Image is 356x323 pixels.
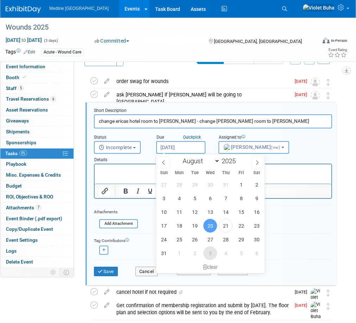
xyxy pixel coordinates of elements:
a: Giveaways [0,116,74,126]
span: August 21, 2025 [219,219,233,233]
i: Quick [183,135,193,140]
span: August 12, 2025 [188,205,202,219]
span: August 25, 2025 [172,233,186,246]
span: Sun [156,171,172,175]
a: Shipments [0,127,74,137]
span: [DATE] [295,92,311,97]
div: Tag Contributors [94,236,332,244]
img: Violet Buha [303,4,335,12]
span: August 9, 2025 [250,191,263,205]
span: August 23, 2025 [250,219,263,233]
span: Sponsorships [6,140,36,145]
a: Quickpick [182,134,202,140]
button: Insert/edit link [99,186,111,196]
div: Due [156,134,208,141]
div: Event Format [295,37,348,47]
span: August 19, 2025 [188,219,202,233]
span: September 1, 2025 [172,246,186,260]
a: Edit [24,50,35,55]
button: Cancel [135,267,158,277]
input: Due Date [156,141,205,154]
span: Tasks [5,151,27,156]
span: [DATE] [295,79,311,84]
a: Staff5 [0,83,74,94]
span: Giveaways [6,118,29,123]
span: [DATE] [295,290,311,294]
span: July 29, 2025 [188,178,202,191]
i: Move task [326,303,330,310]
img: ExhibitDay [6,6,41,13]
div: Get confirmation of membership registration and submit by [DATE]. The floor plan and selection op... [113,299,291,319]
a: edit [101,91,113,98]
span: August 4, 2025 [172,191,186,205]
span: 5 [18,85,24,91]
span: July 27, 2025 [157,178,171,191]
a: edit [101,78,113,84]
a: Event Information [0,62,74,72]
span: Tue [187,171,203,175]
span: August 17, 2025 [157,219,171,233]
span: September 4, 2025 [219,246,233,260]
td: Tags [5,48,35,56]
button: Committed [92,37,132,44]
div: Short Description [94,108,332,114]
button: Underline [144,186,156,196]
img: Unassigned [311,91,320,100]
div: cancel hotel if not required [113,286,291,298]
div: Details [94,154,332,164]
a: Asset Reservations [0,105,74,115]
select: Month [179,157,220,165]
span: August 7, 2025 [219,191,233,205]
iframe: Rich Text Area [95,164,331,184]
a: Copy/Duplicate Event [0,224,74,235]
span: Playbook [6,161,26,167]
span: (3 days) [43,38,58,43]
a: edit [101,302,113,309]
span: August 20, 2025 [203,219,217,233]
span: Incomplete [99,145,132,150]
a: Playbook [0,159,74,170]
span: Event Information [6,64,45,69]
span: 7 [36,205,41,210]
span: August 15, 2025 [234,205,248,219]
span: Event Settings [6,237,38,243]
button: Save [94,267,118,277]
div: Event Rating [328,48,347,52]
span: September 2, 2025 [188,246,202,260]
div: Attachments [94,209,138,215]
span: [DATE] [295,303,311,308]
span: Booth [6,75,27,80]
span: August 14, 2025 [219,205,233,219]
span: August 29, 2025 [234,233,248,246]
button: Italic [132,186,144,196]
div: Wounds 2025 [3,21,313,34]
span: August 18, 2025 [172,219,186,233]
a: Travel Reservations6 [0,94,74,104]
span: August 3, 2025 [157,191,171,205]
span: August 22, 2025 [234,219,248,233]
span: Budget [6,183,22,189]
span: September 5, 2025 [234,246,248,260]
span: ROI, Objectives & ROO [6,194,53,199]
a: Tasks0% [0,148,74,159]
div: Assigned to [218,134,270,141]
span: [GEOGRAPHIC_DATA], [GEOGRAPHIC_DATA] [214,39,302,44]
span: September 6, 2025 [250,246,263,260]
span: Staff [6,85,24,91]
a: Booth [0,72,74,83]
div: Status [94,134,146,141]
span: Travel Reservations [6,96,56,102]
a: Attachments7 [0,203,74,213]
button: [PERSON_NAME](me) [218,141,289,154]
span: August 6, 2025 [203,191,217,205]
button: Bold [120,186,132,196]
span: Fri [234,171,249,175]
span: Delete Event [6,259,33,265]
span: 0% [19,151,27,156]
div: In-Person [331,38,347,43]
span: Attachments [6,205,41,210]
button: Incomplete [94,141,141,154]
a: Logs [0,246,74,256]
i: Booth reservation complete [23,75,26,79]
span: Medline [GEOGRAPHIC_DATA] [49,6,109,11]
